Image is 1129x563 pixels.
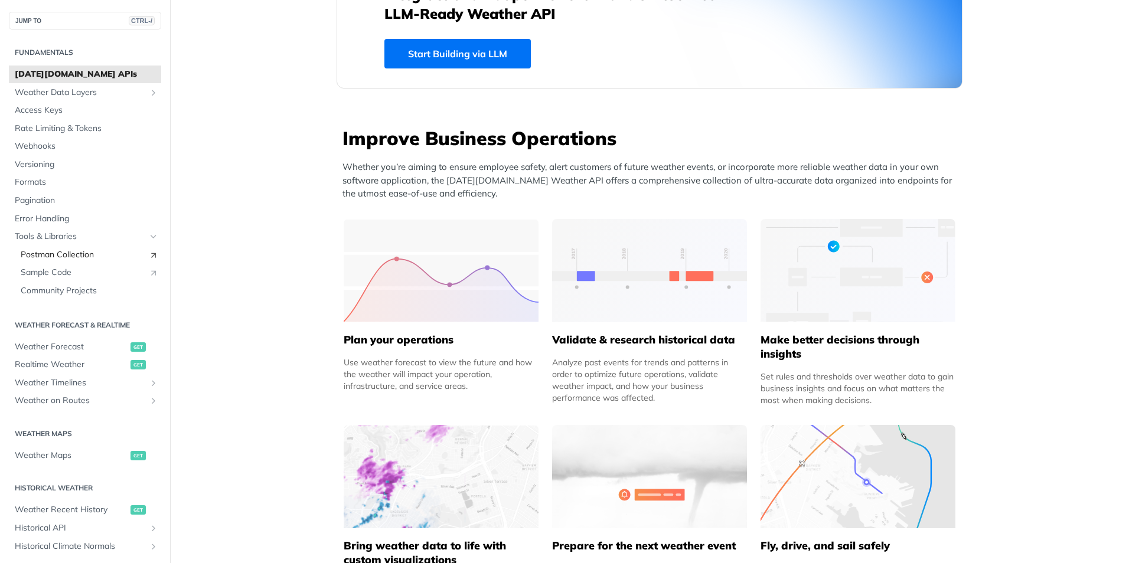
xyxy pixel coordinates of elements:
h5: Make better decisions through insights [761,333,955,361]
a: Weather Data LayersShow subpages for Weather Data Layers [9,84,161,102]
span: Weather Maps [15,450,128,461]
img: 39565e8-group-4962x.svg [344,219,539,322]
span: Postman Collection [21,249,143,261]
a: Rate Limiting & Tokens [9,120,161,138]
a: Webhooks [9,138,161,155]
span: get [130,451,146,460]
img: 2c0a313-group-496-12x.svg [552,425,747,528]
span: Weather Data Layers [15,87,146,99]
div: Set rules and thresholds over weather data to gain business insights and focus on what matters th... [761,371,955,406]
a: Weather Mapsget [9,447,161,464]
span: get [130,360,146,369]
span: Rate Limiting & Tokens [15,123,158,135]
h5: Prepare for the next weather event [552,539,747,553]
a: Weather Forecastget [9,338,161,356]
span: Tools & Libraries [15,231,146,243]
h5: Plan your operations [344,333,539,347]
a: Pagination [9,192,161,210]
img: a22d113-group-496-32x.svg [761,219,955,322]
a: Access Keys [9,102,161,119]
span: get [130,342,146,352]
span: Historical Climate Normals [15,541,146,552]
a: Formats [9,174,161,191]
div: Analyze past events for trends and patterns in order to optimize future operations, validate weat... [552,356,747,404]
h2: Weather Forecast & realtime [9,320,161,330]
a: Weather on RoutesShow subpages for Weather on Routes [9,392,161,410]
span: Error Handling [15,213,158,225]
img: 4463876-group-4982x.svg [344,425,539,528]
span: Formats [15,176,158,188]
a: Postman CollectionLink [15,246,161,264]
h5: Validate & research historical data [552,333,747,347]
a: Historical APIShow subpages for Historical API [9,519,161,537]
span: CTRL-/ [129,16,155,25]
a: Community Projects [15,282,161,300]
span: Access Keys [15,104,158,116]
div: Use weather forecast to view the future and how the weather will impact your operation, infrastru... [344,356,539,392]
span: Versioning [15,159,158,171]
i: Link [149,250,158,260]
a: Error Handling [9,210,161,228]
a: Historical Climate NormalsShow subpages for Historical Climate Normals [9,538,161,555]
button: Show subpages for Weather on Routes [149,396,158,405]
p: Whether you’re aiming to ensure employee safety, alert customers of future weather events, or inc... [342,161,962,201]
h2: Fundamentals [9,47,161,58]
i: Link [149,268,158,277]
a: Start Building via LLM [384,39,531,68]
span: Pagination [15,195,158,207]
span: Weather Recent History [15,504,128,516]
button: Show subpages for Historical Climate Normals [149,542,158,551]
a: Sample CodeLink [15,264,161,281]
button: Show subpages for Weather Data Layers [149,88,158,97]
a: Realtime Weatherget [9,356,161,374]
button: Show subpages for Historical API [149,523,158,533]
button: Hide subpages for Tools & Libraries [149,232,158,241]
button: JUMP TOCTRL-/ [9,12,161,30]
span: Weather on Routes [15,395,146,407]
span: [DATE][DOMAIN_NAME] APIs [15,68,158,80]
a: Weather Recent Historyget [9,501,161,519]
h2: Weather Maps [9,428,161,439]
span: Community Projects [21,285,158,297]
span: Historical API [15,522,146,534]
a: Versioning [9,156,161,174]
a: [DATE][DOMAIN_NAME] APIs [9,66,161,83]
h2: Historical Weather [9,483,161,493]
button: Show subpages for Weather Timelines [149,378,158,388]
h5: Fly, drive, and sail safely [761,539,955,553]
span: Weather Timelines [15,377,146,389]
span: Sample Code [21,267,143,279]
img: 994b3d6-mask-group-32x.svg [761,425,955,528]
span: Weather Forecast [15,341,128,353]
span: Realtime Weather [15,359,128,371]
h3: Improve Business Operations [342,125,962,151]
span: Webhooks [15,140,158,152]
span: get [130,505,146,515]
a: Tools & LibrariesHide subpages for Tools & Libraries [9,228,161,246]
a: Weather TimelinesShow subpages for Weather Timelines [9,374,161,392]
img: 13d7ca0-group-496-2.svg [552,219,747,322]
